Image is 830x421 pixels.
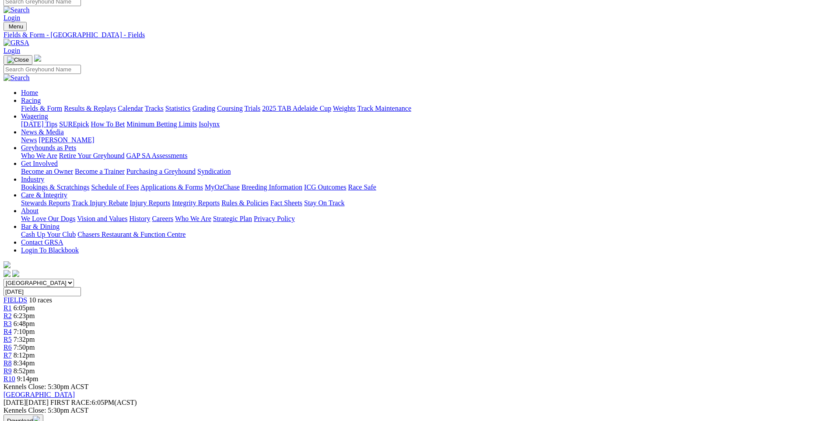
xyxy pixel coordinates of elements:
[4,351,12,359] a: R7
[14,359,35,367] span: 8:34pm
[4,47,20,54] a: Login
[4,320,12,327] a: R3
[4,74,30,82] img: Search
[21,239,63,246] a: Contact GRSA
[21,112,48,120] a: Wagering
[126,168,196,175] a: Purchasing a Greyhound
[4,296,27,304] a: FIELDS
[77,231,186,238] a: Chasers Restaurant & Function Centre
[59,152,125,159] a: Retire Your Greyhound
[348,183,376,191] a: Race Safe
[4,14,20,21] a: Login
[4,367,12,375] span: R9
[21,191,67,199] a: Care & Integrity
[254,215,295,222] a: Privacy Policy
[50,399,137,406] span: 6:05PM(ACST)
[14,320,35,327] span: 6:48pm
[17,375,39,382] span: 9:14pm
[91,183,139,191] a: Schedule of Fees
[21,136,826,144] div: News & Media
[21,120,57,128] a: [DATE] Tips
[199,120,220,128] a: Isolynx
[4,336,12,343] a: R5
[21,183,89,191] a: Bookings & Scratchings
[21,152,826,160] div: Greyhounds as Pets
[130,199,170,207] a: Injury Reports
[21,97,41,104] a: Racing
[193,105,215,112] a: Grading
[242,183,302,191] a: Breeding Information
[21,231,76,238] a: Cash Up Your Club
[129,215,150,222] a: History
[4,375,15,382] a: R10
[4,359,12,367] a: R8
[29,296,52,304] span: 10 races
[304,183,346,191] a: ICG Outcomes
[4,344,12,351] a: R6
[14,304,35,312] span: 6:05pm
[4,328,12,335] a: R4
[21,144,76,151] a: Greyhounds as Pets
[172,199,220,207] a: Integrity Reports
[21,199,70,207] a: Stewards Reports
[21,215,75,222] a: We Love Our Dogs
[140,183,203,191] a: Applications & Forms
[21,168,826,175] div: Get Involved
[213,215,252,222] a: Strategic Plan
[21,89,38,96] a: Home
[14,312,35,319] span: 6:23pm
[4,312,12,319] span: R2
[64,105,116,112] a: Results & Replays
[39,136,94,144] a: [PERSON_NAME]
[77,215,127,222] a: Vision and Values
[4,399,49,406] span: [DATE]
[262,105,331,112] a: 2025 TAB Adelaide Cup
[9,23,23,30] span: Menu
[4,383,88,390] span: Kennels Close: 5:30pm ACST
[4,304,12,312] a: R1
[4,391,75,398] a: [GEOGRAPHIC_DATA]
[4,22,27,31] button: Toggle navigation
[333,105,356,112] a: Weights
[4,287,81,296] input: Select date
[304,199,344,207] a: Stay On Track
[4,399,26,406] span: [DATE]
[21,105,62,112] a: Fields & Form
[126,120,197,128] a: Minimum Betting Limits
[4,31,826,39] a: Fields & Form - [GEOGRAPHIC_DATA] - Fields
[4,6,30,14] img: Search
[72,199,128,207] a: Track Injury Rebate
[21,223,60,230] a: Bar & Dining
[21,199,826,207] div: Care & Integrity
[21,136,37,144] a: News
[21,120,826,128] div: Wagering
[21,231,826,239] div: Bar & Dining
[50,399,91,406] span: FIRST RACE:
[21,168,73,175] a: Become an Owner
[59,120,89,128] a: SUREpick
[14,367,35,375] span: 8:52pm
[21,175,44,183] a: Industry
[4,55,32,65] button: Toggle navigation
[21,215,826,223] div: About
[12,270,19,277] img: twitter.svg
[126,152,188,159] a: GAP SA Assessments
[21,105,826,112] div: Racing
[118,105,143,112] a: Calendar
[14,336,35,343] span: 7:32pm
[4,261,11,268] img: logo-grsa-white.png
[4,407,826,414] div: Kennels Close: 5:30pm ACST
[14,344,35,351] span: 7:50pm
[21,152,57,159] a: Who We Are
[217,105,243,112] a: Coursing
[205,183,240,191] a: MyOzChase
